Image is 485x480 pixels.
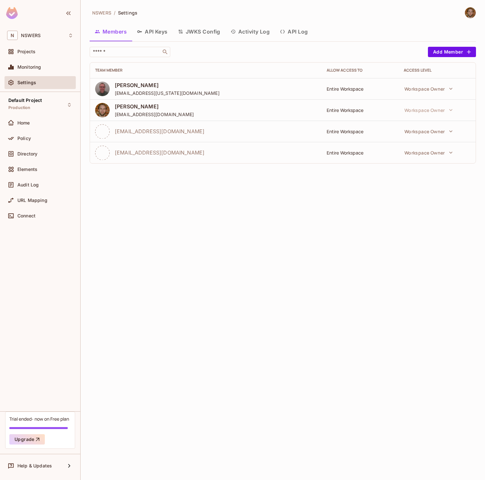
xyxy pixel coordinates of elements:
span: [EMAIL_ADDRESS][DOMAIN_NAME] [115,111,194,117]
span: URL Mapping [17,198,47,203]
div: Entire Workspace [327,107,393,113]
span: Home [17,120,30,125]
button: Activity Log [225,24,275,40]
span: Default Project [8,98,42,103]
div: Entire Workspace [327,86,393,92]
span: Settings [17,80,36,85]
span: Settings [118,10,137,16]
img: ACg8ocLjIzeA3NeiOaZ6bNFoC652xDaO5ec0ThwVXCB26m-hcwwyB14=s96-c [95,82,110,96]
span: [PERSON_NAME] [115,103,194,110]
li: / [114,10,115,16]
div: Entire Workspace [327,128,393,135]
span: Help & Updates [17,463,52,468]
button: Workspace Owner [401,104,456,116]
button: Workspace Owner [401,125,456,138]
img: SReyMgAAAABJRU5ErkJggg== [6,7,18,19]
span: [EMAIL_ADDRESS][DOMAIN_NAME] [115,128,204,135]
span: Audit Log [17,182,39,187]
span: [EMAIL_ADDRESS][US_STATE][DOMAIN_NAME] [115,90,220,96]
img: Branden Barber [465,7,476,18]
button: API Log [275,24,313,40]
span: [EMAIL_ADDRESS][DOMAIN_NAME] [115,149,204,156]
div: Entire Workspace [327,150,393,156]
button: Members [90,24,132,40]
div: Team Member [95,68,316,73]
div: Trial ended- now on Free plan [9,416,69,422]
span: Projects [17,49,35,54]
span: Workspace: NSWERS [21,33,41,38]
span: N [7,31,18,40]
button: API Keys [132,24,173,40]
img: 613184 [95,103,110,117]
span: NSWERS [92,10,111,16]
span: [PERSON_NAME] [115,82,220,89]
div: Access Level [404,68,470,73]
span: Connect [17,213,35,218]
button: Workspace Owner [401,82,456,95]
span: Elements [17,167,37,172]
button: Workspace Owner [401,146,456,159]
button: Add Member [428,47,476,57]
div: Allow Access to [327,68,393,73]
button: Upgrade [9,434,45,445]
span: Monitoring [17,65,41,70]
button: JWKS Config [173,24,225,40]
span: Policy [17,136,31,141]
span: Directory [17,151,37,156]
span: Production [8,105,31,110]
